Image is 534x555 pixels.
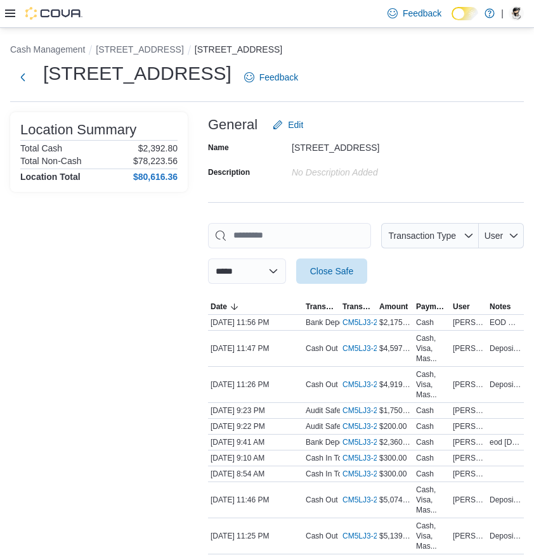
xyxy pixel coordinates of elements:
[379,302,408,312] span: Amount
[208,223,371,248] input: This is a search bar. As you type, the results lower in the page will automatically filter.
[490,302,511,312] span: Notes
[195,44,282,54] button: [STREET_ADDRESS]
[381,223,479,248] button: Transaction Type
[342,469,409,479] a: CM5LJ3-260814External link
[379,469,407,479] span: $300.00
[20,143,62,153] h6: Total Cash
[342,380,409,390] a: CM5LJ3-261063External link
[485,231,504,241] span: User
[416,333,448,364] div: Cash, Visa, Mas...
[138,143,178,153] p: $2,392.80
[268,112,308,137] button: Edit
[306,302,337,312] span: Transaction Type
[208,492,303,507] div: [DATE] 11:46 PM
[453,380,485,390] span: [PERSON_NAME]
[10,44,85,54] button: Cash Management
[379,453,407,463] span: $300.00
[453,453,485,463] span: [PERSON_NAME]
[416,369,448,400] div: Cash, Visa, Mas...
[43,61,231,86] h1: [STREET_ADDRESS]
[379,405,411,416] span: $1,750.75
[303,299,340,314] button: Transaction Type
[342,317,409,328] a: CM5LJ3-261086External link
[487,299,524,314] button: Notes
[509,6,524,21] div: Jonathan Estrella
[490,437,521,447] span: eod [DATE] cash 1& 2 8 x $100 7 x $50 60 x $20 1 x $10
[211,302,227,312] span: Date
[10,65,36,90] button: Next
[306,421,341,431] p: Audit Safe
[133,172,178,182] h4: $80,616.36
[342,302,374,312] span: Transaction #
[453,405,485,416] span: [PERSON_NAME]
[379,421,407,431] span: $200.00
[25,7,82,20] img: Cova
[379,343,411,354] span: $4,597.57
[501,6,504,21] p: |
[490,380,521,390] span: Deposit 1195.55
[452,20,452,21] span: Dark Mode
[453,343,485,354] span: [PERSON_NAME]
[342,453,409,463] a: CM5LJ3-260827External link
[208,528,303,544] div: [DATE] 11:25 PM
[306,380,422,390] p: Cash Out From Drawer (Drawer 1)
[208,299,303,314] button: Date
[452,7,478,20] input: Dark Mode
[306,469,407,479] p: Cash In To Drawer (Drawer 1)
[379,317,411,328] span: $2,175.00
[208,167,250,177] label: Description
[306,495,422,505] p: Cash Out From Drawer (Drawer 2)
[479,223,524,248] button: User
[20,156,82,166] h6: Total Non-Cash
[453,469,485,479] span: [PERSON_NAME]
[10,43,524,58] nav: An example of EuiBreadcrumbs
[403,7,441,20] span: Feedback
[379,495,411,505] span: $5,074.55
[416,485,448,515] div: Cash, Visa, Mas...
[306,437,351,447] p: Bank Deposit
[208,143,229,153] label: Name
[416,453,434,463] div: Cash
[306,343,422,354] p: Cash Out From Drawer (Drawer 2)
[490,495,521,505] span: Deposit 1101.40
[296,258,367,284] button: Close Safe
[288,118,303,131] span: Edit
[96,44,183,54] button: [STREET_ADDRESS]
[342,495,409,505] a: CM5LJ3-260742External link
[490,531,521,541] span: Deposit 1263.50
[416,302,448,312] span: Payment Methods
[416,521,448,551] div: Cash, Visa, Mas...
[416,421,434,431] div: Cash
[453,531,485,541] span: [PERSON_NAME]
[208,117,257,132] h3: General
[208,435,303,450] div: [DATE] 9:41 AM
[342,437,409,447] a: CM5LJ3-260845External link
[133,156,178,166] p: $78,223.56
[292,162,462,177] div: No Description added
[453,421,485,431] span: [PERSON_NAME]
[342,343,409,354] a: CM5LJ3-261085External link
[342,421,409,431] a: CM5LJ3-260930External link
[453,437,485,447] span: [PERSON_NAME]
[379,380,411,390] span: $4,919.90
[292,137,462,153] div: [STREET_ADDRESS]
[453,495,485,505] span: [PERSON_NAME]
[20,172,81,182] h4: Location Total
[306,531,422,541] p: Cash Out From Drawer (Drawer 1)
[306,317,351,328] p: Bank Deposit
[379,531,411,541] span: $5,139.27
[416,469,434,479] div: Cash
[382,1,446,26] a: Feedback
[342,405,409,416] a: CM5LJ3-260931External link
[306,405,341,416] p: Audit Safe
[208,403,303,418] div: [DATE] 9:23 PM
[342,531,409,541] a: CM5LJ3-260734External link
[259,71,298,84] span: Feedback
[239,65,303,90] a: Feedback
[208,315,303,330] div: [DATE] 11:56 PM
[208,377,303,392] div: [DATE] 11:26 PM
[490,343,521,354] span: Deposit 981.65
[453,302,470,312] span: User
[208,466,303,482] div: [DATE] 8:54 AM
[490,317,521,328] span: EOD Deposit 8/10 9 x $100 7 x $50 45 x $20 1 x $10 3 x $15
